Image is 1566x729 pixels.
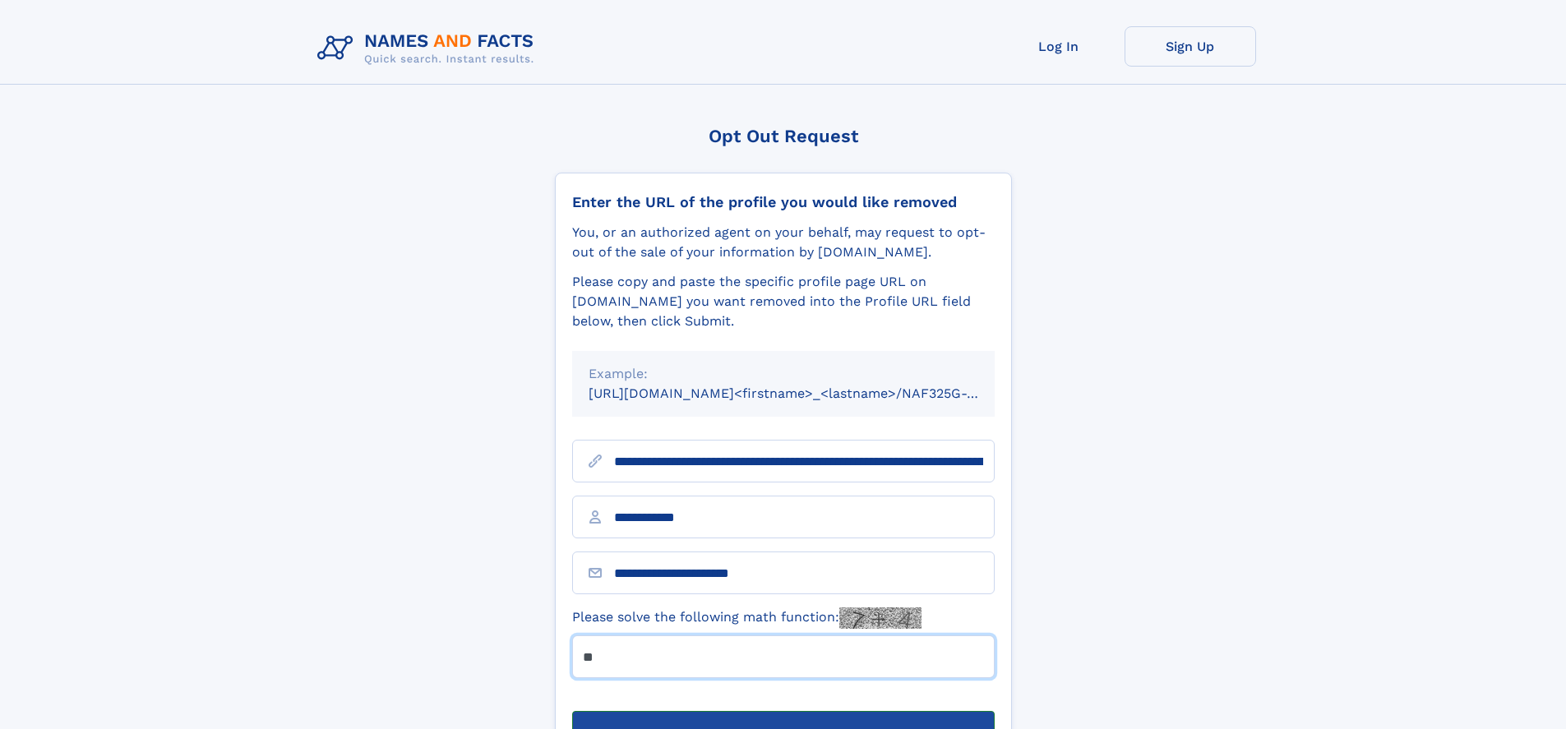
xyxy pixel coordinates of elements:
[311,26,547,71] img: Logo Names and Facts
[589,385,1026,401] small: [URL][DOMAIN_NAME]<firstname>_<lastname>/NAF325G-xxxxxxxx
[572,272,995,331] div: Please copy and paste the specific profile page URL on [DOMAIN_NAME] you want removed into the Pr...
[572,223,995,262] div: You, or an authorized agent on your behalf, may request to opt-out of the sale of your informatio...
[572,607,922,629] label: Please solve the following math function:
[1125,26,1256,67] a: Sign Up
[555,126,1012,146] div: Opt Out Request
[572,193,995,211] div: Enter the URL of the profile you would like removed
[589,364,978,384] div: Example:
[993,26,1125,67] a: Log In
